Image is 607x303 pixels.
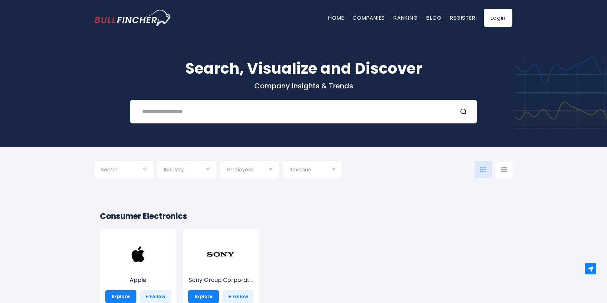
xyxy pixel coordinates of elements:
input: Selection [164,164,210,177]
input: Selection [227,164,272,177]
a: Apple [105,253,171,284]
h2: Consumer Electronics [100,210,507,222]
span: Sector [101,166,117,173]
p: Sony Group Corporation [188,276,254,284]
a: Register [450,14,475,21]
a: + Follow [140,290,171,303]
a: Go to homepage [95,10,171,26]
a: Companies [352,14,385,21]
p: Company Insights & Trends [95,81,512,91]
a: Sony Group Corporat... [188,253,254,284]
img: SONY.png [206,240,235,269]
span: Employees [227,166,254,173]
img: icon-comp-list-view.svg [501,167,507,172]
input: Selection [101,164,147,177]
span: Industry [164,166,184,173]
button: Search [460,107,469,116]
a: Explore [188,290,219,303]
img: icon-comp-grid.svg [480,167,486,172]
h1: Search, Visualize and Discover [95,57,512,80]
a: Home [328,14,344,21]
a: Ranking [393,14,418,21]
input: Selection [290,164,335,177]
a: Login [484,9,512,27]
img: Bullfincher logo [95,10,172,26]
img: AAPL.png [124,240,152,269]
a: + Follow [222,290,254,303]
span: Revenue [290,166,311,173]
a: Explore [105,290,136,303]
a: Blog [426,14,441,21]
p: Apple [105,276,171,284]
